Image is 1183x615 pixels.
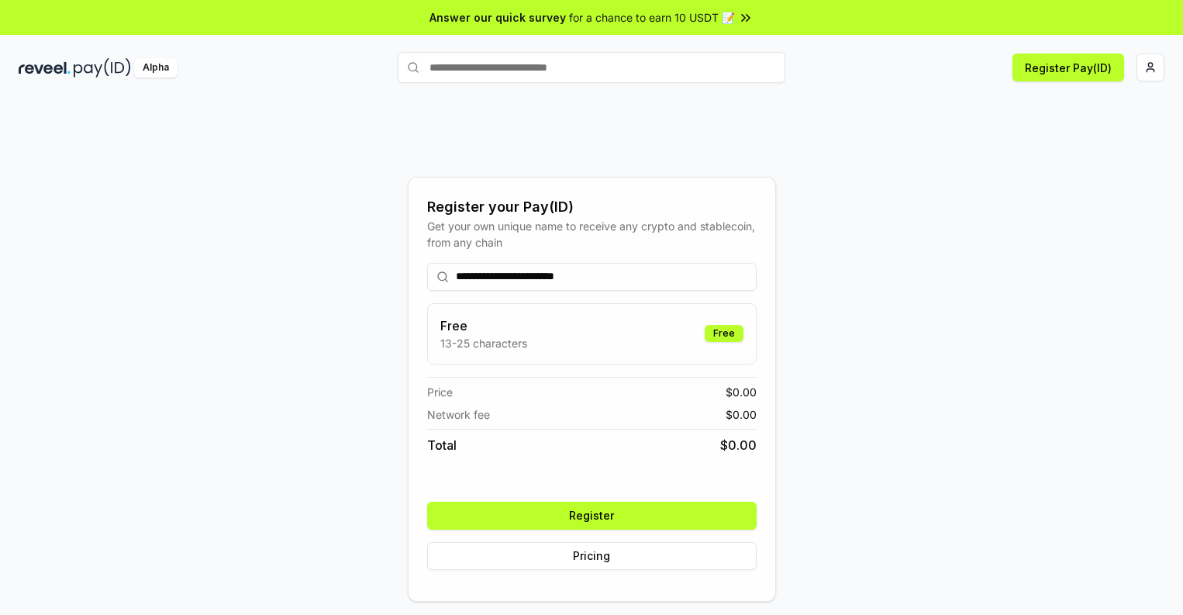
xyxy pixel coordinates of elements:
[19,58,71,78] img: reveel_dark
[74,58,131,78] img: pay_id
[726,384,757,400] span: $ 0.00
[427,502,757,530] button: Register
[134,58,178,78] div: Alpha
[427,196,757,218] div: Register your Pay(ID)
[440,335,527,351] p: 13-25 characters
[705,325,743,342] div: Free
[440,316,527,335] h3: Free
[427,406,490,423] span: Network fee
[569,9,735,26] span: for a chance to earn 10 USDT 📝
[720,436,757,454] span: $ 0.00
[726,406,757,423] span: $ 0.00
[427,436,457,454] span: Total
[427,384,453,400] span: Price
[1012,54,1124,81] button: Register Pay(ID)
[427,542,757,570] button: Pricing
[429,9,566,26] span: Answer our quick survey
[427,218,757,250] div: Get your own unique name to receive any crypto and stablecoin, from any chain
